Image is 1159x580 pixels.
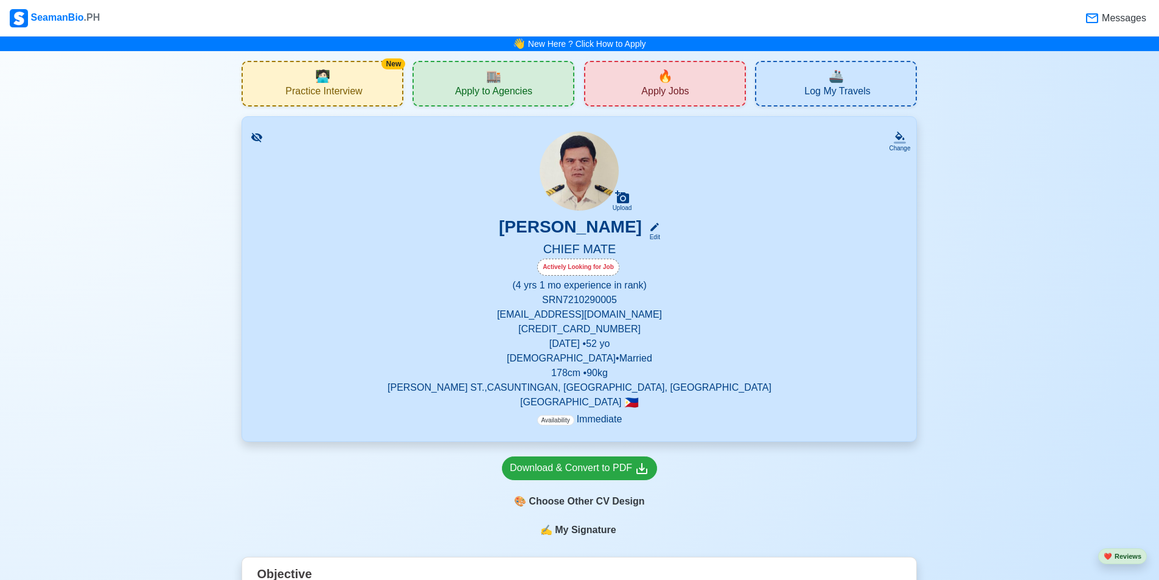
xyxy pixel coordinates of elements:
button: heartReviews [1098,548,1147,565]
div: SeamanBio [10,9,100,27]
p: [EMAIL_ADDRESS][DOMAIN_NAME] [257,307,902,322]
div: Upload [613,204,632,212]
span: Practice Interview [285,85,362,100]
span: travel [829,67,844,85]
div: New [381,58,405,69]
span: Availability [537,415,574,425]
p: [DEMOGRAPHIC_DATA] • Married [257,351,902,366]
div: Change [889,144,910,153]
a: Download & Convert to PDF [502,456,657,480]
div: Choose Other CV Design [502,490,657,513]
h5: CHIEF MATE [257,242,902,259]
span: 🇵🇭 [624,397,639,408]
img: Logo [10,9,28,27]
span: Apply to Agencies [455,85,532,100]
p: Immediate [537,412,622,427]
div: Edit [644,232,660,242]
p: 178 cm • 90 kg [257,366,902,380]
span: Messages [1099,11,1146,26]
p: [DATE] • 52 yo [257,337,902,351]
p: [PERSON_NAME] ST.,CASUNTINGAN, [GEOGRAPHIC_DATA], [GEOGRAPHIC_DATA] [257,380,902,395]
span: bell [510,35,528,54]
span: My Signature [552,523,618,537]
div: Download & Convert to PDF [510,461,649,476]
p: (4 yrs 1 mo experience in rank) [257,278,902,293]
a: New Here ? Click How to Apply [528,39,646,49]
h3: [PERSON_NAME] [499,217,642,242]
p: SRN 7210290005 [257,293,902,307]
p: [CREDIT_CARD_NUMBER] [257,322,902,337]
span: interview [315,67,330,85]
div: Actively Looking for Job [537,259,619,276]
span: new [658,67,673,85]
span: Log My Travels [804,85,870,100]
p: [GEOGRAPHIC_DATA] [257,395,902,410]
span: .PH [84,12,100,23]
span: Apply Jobs [641,85,689,100]
span: sign [540,523,552,537]
span: paint [514,494,526,509]
span: heart [1104,553,1112,560]
span: agencies [486,67,501,85]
